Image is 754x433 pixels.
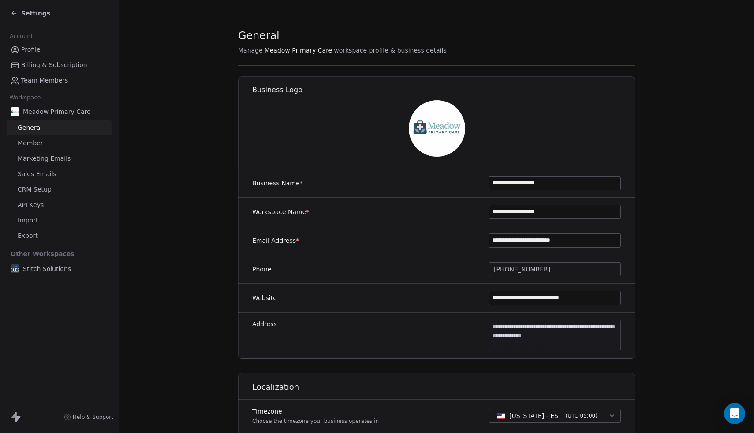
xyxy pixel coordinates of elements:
label: Email Address [252,236,299,245]
h1: Business Logo [252,85,635,95]
span: General [238,29,280,42]
span: Member [18,139,43,148]
span: Other Workspaces [7,247,78,261]
label: Workspace Name [252,207,309,216]
span: Import [18,216,38,225]
span: Profile [21,45,41,54]
span: Stitch Solutions [23,264,71,273]
a: General [7,120,112,135]
h1: Localization [252,382,635,392]
a: Profile [7,42,112,57]
span: Meadow Primary Care [23,107,91,116]
a: Billing & Subscription [7,58,112,72]
label: Website [252,294,277,302]
img: Main%20Logo.png [409,100,465,157]
span: Manage [238,46,263,55]
label: Business Name [252,179,303,188]
label: Timezone [252,407,379,416]
span: Billing & Subscription [21,60,87,70]
span: Meadow Primary Care [265,46,332,55]
span: API Keys [18,200,44,210]
button: [PHONE_NUMBER] [489,262,621,276]
span: [PHONE_NUMBER] [494,265,550,274]
label: Address [252,320,277,328]
a: CRM Setup [7,182,112,197]
a: Member [7,136,112,151]
img: Main%20Logo.png [11,107,19,116]
span: Export [18,231,38,241]
span: Marketing Emails [18,154,71,163]
a: Marketing Emails [7,151,112,166]
button: [US_STATE] - EST(UTC-05:00) [489,409,621,423]
a: Help & Support [64,414,113,421]
span: Help & Support [73,414,113,421]
span: Workspace [6,91,45,104]
img: Screenshot%202025-03-07%20at%2012.09.56%20PM.png [11,264,19,273]
a: API Keys [7,198,112,212]
a: Import [7,213,112,228]
span: Team Members [21,76,68,85]
span: CRM Setup [18,185,52,194]
span: General [18,123,42,132]
div: Open Intercom Messenger [724,403,745,424]
label: Phone [252,265,271,274]
a: Team Members [7,73,112,88]
a: Sales Emails [7,167,112,181]
a: Export [7,229,112,243]
span: [US_STATE] - EST [509,411,562,420]
span: Settings [21,9,50,18]
a: Settings [11,9,50,18]
span: Sales Emails [18,169,56,179]
span: ( UTC-05:00 ) [566,412,597,420]
span: Account [6,30,37,43]
span: workspace profile & business details [334,46,447,55]
p: Choose the timezone your business operates in [252,418,379,425]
